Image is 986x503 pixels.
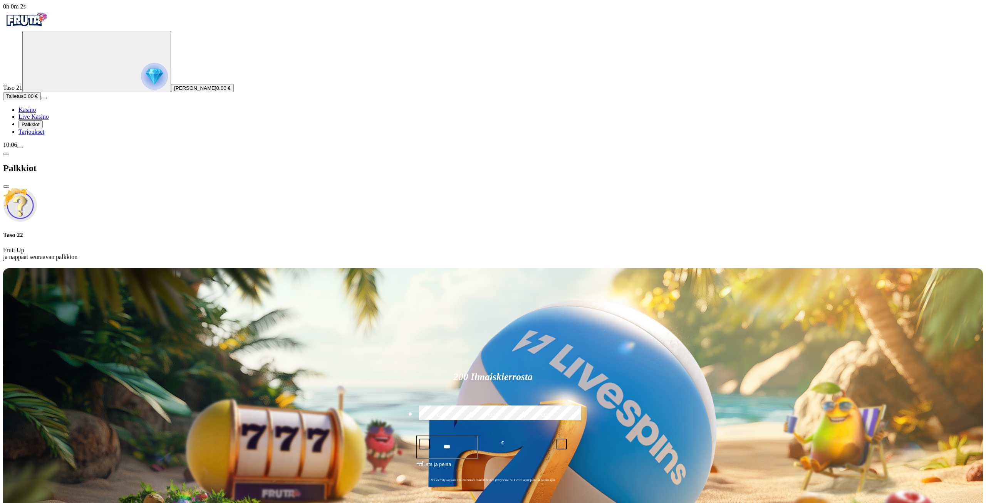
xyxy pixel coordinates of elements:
span: Taso 21 [3,84,22,91]
img: Unlock reward icon [3,188,37,222]
span: 0.00 € [216,85,231,91]
a: Live Kasino [18,113,49,120]
a: Fruta [3,24,49,30]
label: €150 [470,404,516,427]
nav: Main menu [3,106,983,135]
a: Tarjoukset [18,128,44,135]
span: user session time [3,3,26,10]
span: 0.00 € [23,93,38,99]
button: Talleta ja pelaa [416,460,570,475]
span: Talletus [6,93,23,99]
span: 10:06 [3,141,17,148]
label: €250 [522,404,569,427]
span: Talleta ja pelaa [418,461,451,474]
button: close [3,185,9,188]
span: Palkkiot [22,121,40,127]
span: [PERSON_NAME] [174,85,216,91]
button: [PERSON_NAME]0.00 € [171,84,234,92]
span: € [501,439,504,447]
label: €50 [417,404,464,427]
a: Kasino [18,106,36,113]
button: Talletusplus icon0.00 € [3,92,41,100]
button: Palkkiot [18,120,43,128]
button: plus icon [556,439,567,449]
button: menu [41,97,47,99]
h4: Taso 22 [3,232,983,239]
button: menu [17,146,23,148]
h2: Palkkiot [3,163,983,173]
button: minus icon [419,439,430,449]
button: reward progress [22,31,171,92]
p: Fruit Up ja nappaat seuraavan palkkion [3,247,983,261]
img: Fruta [3,10,49,29]
nav: Primary [3,10,983,135]
button: chevron-left icon [3,153,9,155]
img: reward progress [141,63,168,90]
span: € [422,459,424,464]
